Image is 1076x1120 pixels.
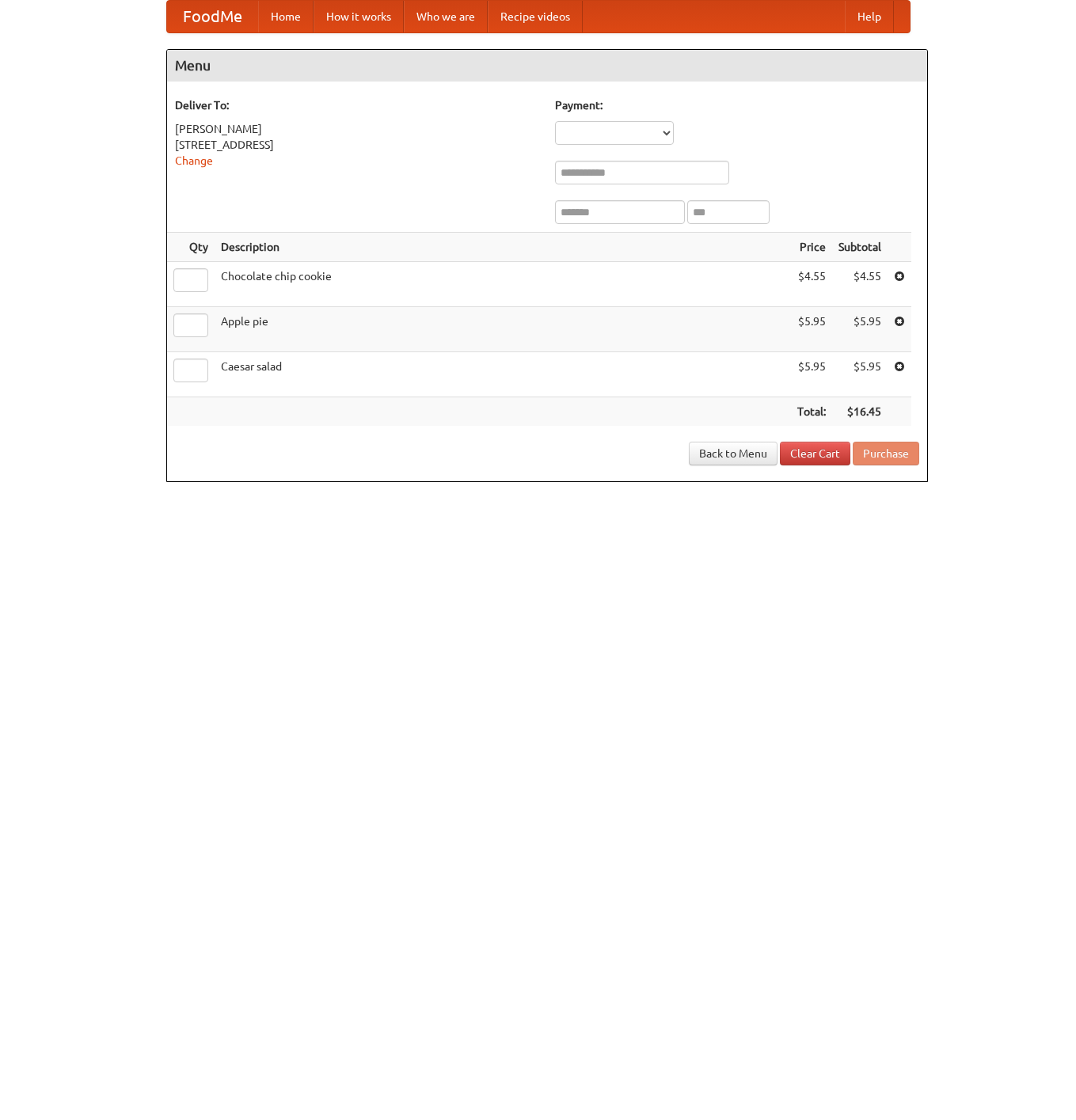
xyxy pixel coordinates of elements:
[167,50,927,82] h4: Menu
[215,233,791,262] th: Description
[853,442,919,465] button: Purchase
[832,262,888,307] td: $4.55
[780,442,850,465] a: Clear Cart
[832,397,888,427] th: $16.45
[791,397,832,427] th: Total:
[215,262,791,307] td: Chocolate chip cookie
[832,233,888,262] th: Subtotal
[791,352,832,397] td: $5.95
[258,1,314,32] a: Home
[167,1,258,32] a: FoodMe
[175,97,539,113] h5: Deliver To:
[791,307,832,352] td: $5.95
[175,121,539,137] div: [PERSON_NAME]
[175,154,213,167] a: Change
[215,352,791,397] td: Caesar salad
[832,307,888,352] td: $5.95
[175,137,539,153] div: [STREET_ADDRESS]
[845,1,894,32] a: Help
[832,352,888,397] td: $5.95
[404,1,488,32] a: Who we are
[689,442,778,465] a: Back to Menu
[167,233,215,262] th: Qty
[215,307,791,352] td: Apple pie
[555,97,919,113] h5: Payment:
[791,233,832,262] th: Price
[488,1,583,32] a: Recipe videos
[314,1,404,32] a: How it works
[791,262,832,307] td: $4.55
